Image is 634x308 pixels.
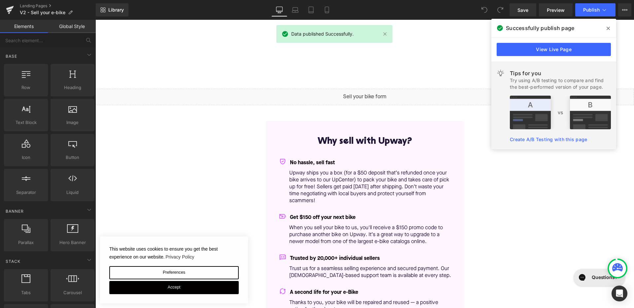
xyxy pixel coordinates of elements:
[478,3,491,16] button: Undo
[14,261,143,274] button: Accept
[618,3,631,16] button: More
[48,20,96,33] a: Global Style
[6,119,46,126] span: Text Block
[583,7,600,13] span: Publish
[494,3,507,16] button: Redo
[291,30,354,38] span: Data published Successfully.
[14,246,143,260] button: Preferences
[510,96,611,129] img: tip.png
[194,280,356,293] p: Thanks to you, your bike will be repaired and reused — a positive action for the planet.
[575,3,616,16] button: Publish
[510,77,611,90] div: Try using A/B testing to compare and find the best-performed version of your page.
[53,154,92,161] span: Button
[14,227,122,240] span: This website uses cookies to ensure you get the best experience on our website.
[194,236,284,241] span: Trusted by 20,000+ individual sellers
[6,84,46,91] span: Row
[547,7,565,14] span: Preview
[303,3,319,16] a: Tablet
[194,195,260,200] span: Get $150 off your next bike
[612,286,627,301] div: Open Intercom Messenger
[194,140,239,146] span: No hassle, sell fast
[539,3,573,16] a: Preview
[20,10,65,15] span: V2 - Sell your e-bike
[53,289,92,296] span: Carousel
[506,24,574,32] span: Successfully publish page
[6,189,46,196] span: Separator
[194,246,356,260] p: Trust us for a seamless selling experience and secured payment. Our [DEMOGRAPHIC_DATA]-based supp...
[53,189,92,196] span: Liquid
[194,270,263,275] span: A second life for your e-Bike
[194,150,356,185] p: Upway ships you a box (for a $50 deposit that’s refunded once your bike arrives to our UpCenter) ...
[5,258,21,264] span: Stack
[6,154,46,161] span: Icon
[510,69,611,77] div: Tips for you
[53,239,92,246] span: Hero Banner
[319,3,335,16] a: Mobile
[6,289,46,296] span: Tabs
[108,7,124,13] span: Library
[96,3,128,16] a: New Library
[517,7,528,14] span: Save
[194,205,356,226] p: When you sell your bike to us, you'll receive a $150 promo code to purchase another bike on Upway...
[53,84,92,91] span: Heading
[5,208,24,214] span: Banner
[6,239,46,246] span: Parallax
[5,53,18,59] span: Base
[510,137,587,142] a: Create A/B Testing with this page
[497,69,505,77] img: light.svg
[183,117,356,127] h2: Why sell with Upway?
[287,3,303,16] a: Laptop
[497,43,611,56] a: View Live Page
[5,217,153,284] div: cookie bar
[20,3,96,9] a: Landing Pages
[475,247,532,268] iframe: Gorgias live chat messenger
[271,3,287,16] a: Desktop
[53,119,92,126] span: Image
[69,233,100,242] a: Privacy Policy (opens in a new tab)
